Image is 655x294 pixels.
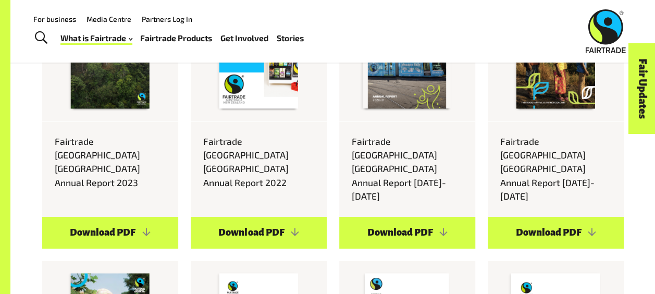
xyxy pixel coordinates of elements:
[191,217,327,249] a: Download PDF
[277,31,304,45] a: Stories
[28,25,54,51] a: Toggle Search
[220,31,268,45] a: Get Involved
[339,217,475,249] a: Download PDF
[60,31,132,45] a: What is Fairtrade
[140,31,212,45] a: Fairtrade Products
[42,217,178,249] a: Download PDF
[488,217,624,249] a: Download PDF
[86,15,131,23] a: Media Centre
[586,9,626,53] img: Fairtrade Australia New Zealand logo
[33,15,76,23] a: For business
[142,15,192,23] a: Partners Log In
